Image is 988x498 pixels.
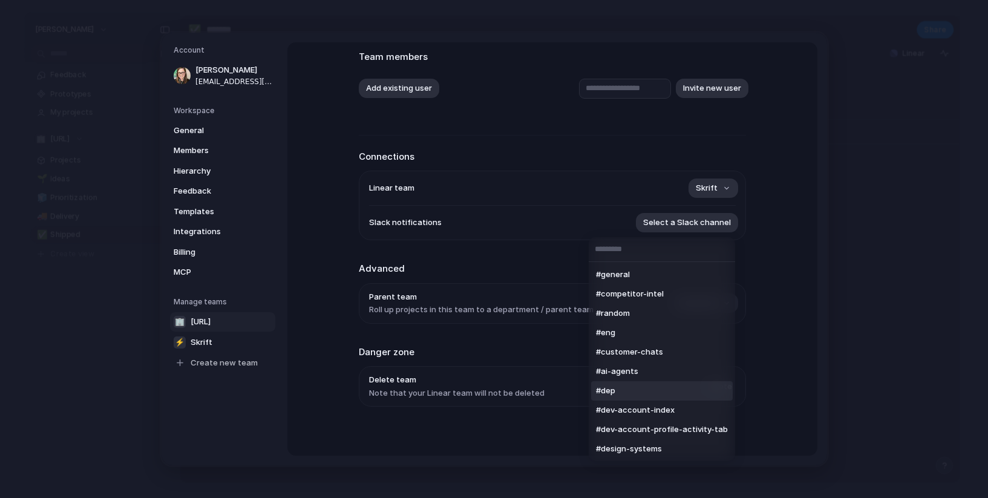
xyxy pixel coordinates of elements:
[596,424,728,436] span: #dev-account-profile-activity-tab
[596,307,630,319] span: #random
[596,327,615,339] span: #eng
[596,346,663,358] span: #customer-chats
[596,385,615,397] span: #dep
[596,269,630,281] span: #general
[596,365,638,378] span: #ai-agents
[596,404,675,416] span: #dev-account-index
[596,288,664,300] span: #competitor-intel
[596,443,662,455] span: #design-systems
